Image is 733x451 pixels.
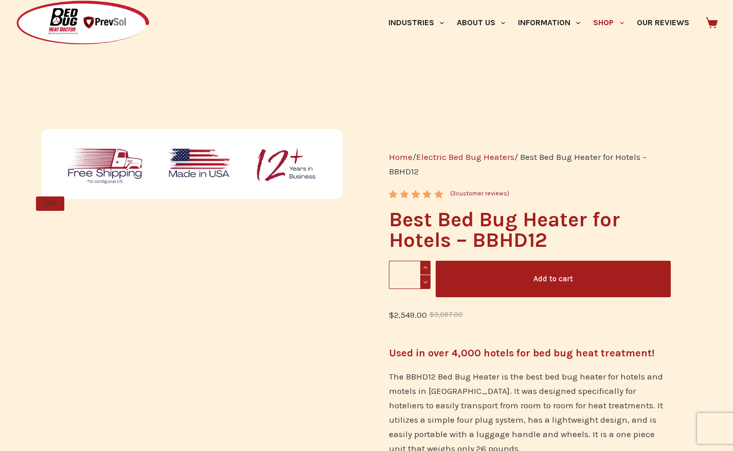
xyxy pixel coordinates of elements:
bdi: 3,067.00 [430,311,463,318]
button: Add to cart [436,261,671,297]
nav: Breadcrumb [389,150,671,178]
a: Electric Bed Bug Heaters [416,152,514,162]
span: 3 [389,190,396,206]
span: 3 [452,190,456,197]
div: Rated 5.00 out of 5 [389,190,444,198]
a: Home [389,152,413,162]
h1: Best Bed Bug Heater for Hotels – BBHD12 [389,209,671,250]
span: SALE [36,196,64,211]
input: Product quantity [389,261,431,289]
span: Rated out of 5 based on customer ratings [389,190,444,253]
span: $ [389,310,394,320]
a: (3customer reviews) [450,189,509,199]
strong: Used in over 4,000 hotels for bed bug heat treatment! [389,347,654,359]
span: $ [430,311,434,318]
bdi: 2,549.00 [389,310,427,320]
